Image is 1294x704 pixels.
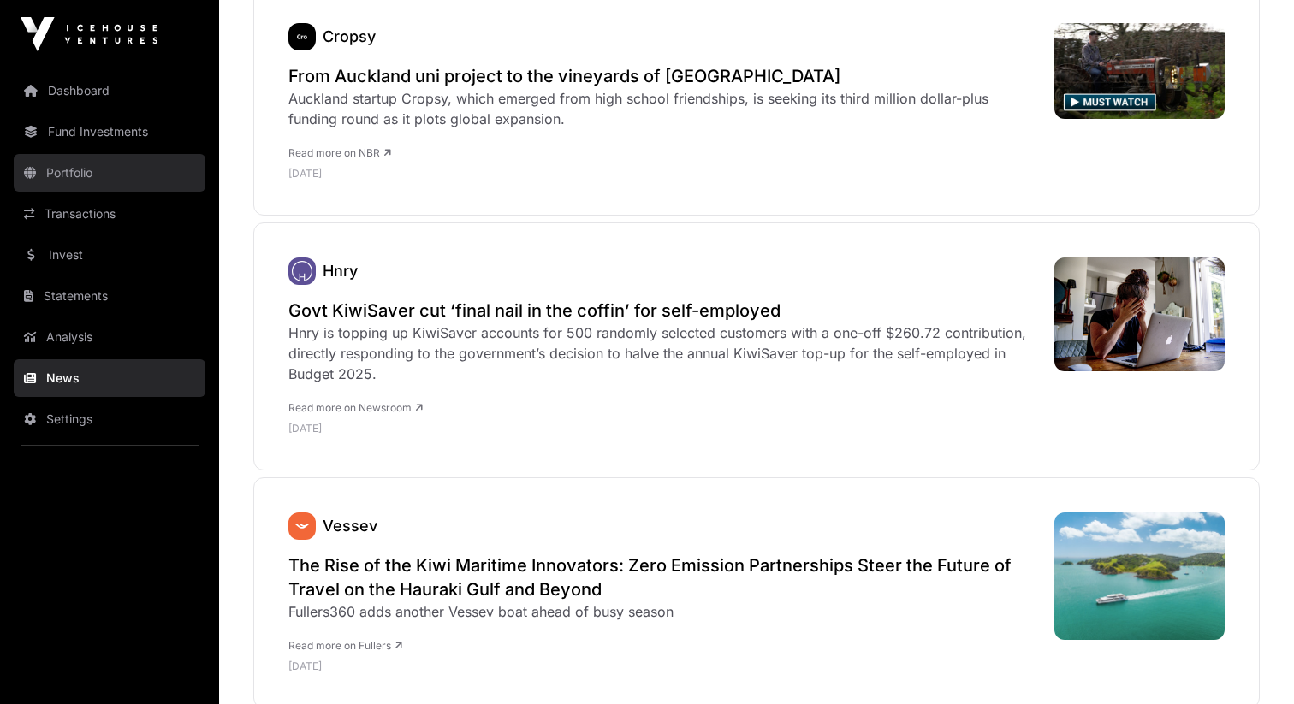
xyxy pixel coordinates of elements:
[14,277,205,315] a: Statements
[1054,23,1225,119] img: WATCHNOW-From-Auckland-uni-project-to-the-vineyards-of-Cognac_5396.jpeg
[323,262,358,280] a: Hnry
[288,639,402,652] a: Read more on Fullers
[288,401,423,414] a: Read more on Newsroom
[288,660,1037,673] p: [DATE]
[14,113,205,151] a: Fund Investments
[14,236,205,274] a: Invest
[14,359,205,397] a: News
[288,512,316,540] a: Vessev
[288,553,1037,601] a: The Rise of the Kiwi Maritime Innovators: Zero Emission Partnerships Steer the Future of Travel o...
[288,23,316,50] img: cropsy310.png
[288,299,1037,322] a: Govt KiwiSaver cut ‘final nail in the coffin’ for self-employed
[288,322,1037,384] div: Hnry is topping up KiwiSaver accounts for 500 randomly selected customers with a one-off $260.72 ...
[288,257,316,285] img: Hnry.svg
[21,17,157,51] img: Icehouse Ventures Logo
[288,512,316,540] img: SVGs_Vessev.svg
[288,146,391,159] a: Read more on NBR
[14,72,205,109] a: Dashboard
[288,23,316,50] a: Cropsy
[288,64,1037,88] a: From Auckland uni project to the vineyards of [GEOGRAPHIC_DATA]
[1054,257,1225,371] img: GettyImages-1216299239-scaled.jpg
[288,167,1037,180] p: [DATE]
[288,257,316,285] a: Hnry
[14,154,205,192] a: Portfolio
[1208,622,1294,704] iframe: Chat Widget
[14,195,205,233] a: Transactions
[14,318,205,356] a: Analysis
[323,517,377,535] a: Vessev
[323,27,376,45] a: Cropsy
[288,422,1037,435] p: [DATE]
[288,601,1037,622] div: Fullers360 adds another Vessev boat ahead of busy season
[288,88,1037,129] div: Auckland startup Cropsy, which emerged from high school friendships, is seeking its third million...
[14,400,205,438] a: Settings
[1054,512,1225,640] img: default-share-icon.jpg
